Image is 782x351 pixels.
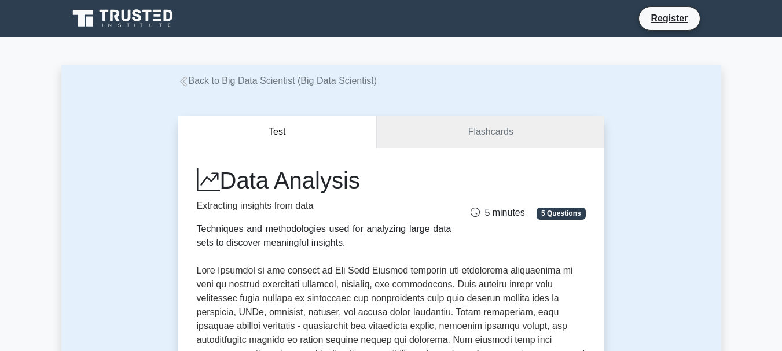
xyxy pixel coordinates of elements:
[471,208,524,217] span: 5 minutes
[178,76,377,86] a: Back to Big Data Scientist (Big Data Scientist)
[197,167,451,194] h1: Data Analysis
[377,116,604,149] a: Flashcards
[197,199,451,213] p: Extracting insights from data
[537,208,585,219] span: 5 Questions
[644,11,695,25] a: Register
[178,116,377,149] button: Test
[197,222,451,250] div: Techniques and methodologies used for analyzing large data sets to discover meaningful insights.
